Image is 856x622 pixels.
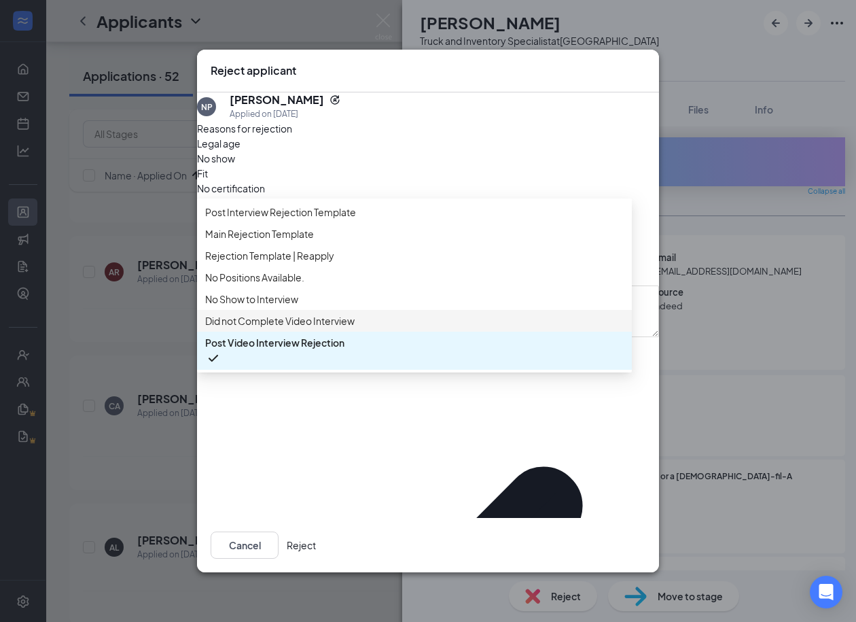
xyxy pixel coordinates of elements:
span: Reasons for rejection [197,122,292,135]
div: NP [201,101,213,113]
h3: Reject applicant [211,63,296,78]
svg: Reapply [329,94,340,105]
span: No Positions Available. [205,270,304,285]
div: Open Intercom Messenger [810,576,842,608]
span: No show [197,151,235,166]
span: Fit [197,166,208,181]
span: Did not Complete Video Interview [205,313,355,328]
button: Reject [287,532,316,559]
span: Main Rejection Template [205,226,314,241]
span: Post Interview Rejection Template [205,205,356,220]
h5: [PERSON_NAME] [230,92,324,107]
svg: Checkmark [205,350,221,366]
span: Post Video Interview Rejection [205,335,344,350]
button: Cancel [211,532,279,559]
span: No Show to Interview [205,292,298,307]
div: Applied on [DATE] [230,107,340,121]
span: Legal age [197,136,240,151]
span: Availability [197,196,244,211]
span: No certification [197,181,265,196]
span: Rejection Template | Reapply [205,248,334,263]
